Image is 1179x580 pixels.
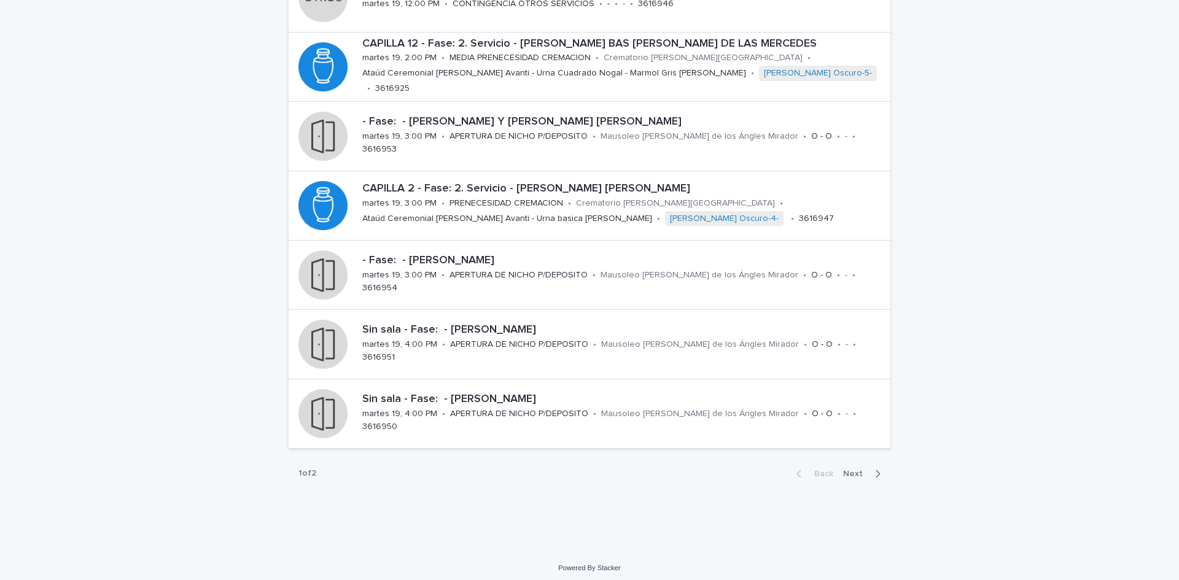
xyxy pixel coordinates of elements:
p: • [853,339,856,350]
p: • [780,198,783,209]
p: CAPILLA 2 - Fase: 2. Servicio - [PERSON_NAME] [PERSON_NAME] [362,182,885,196]
p: • [442,53,445,63]
p: • [803,131,806,142]
p: • [442,409,445,419]
p: • [593,409,596,419]
p: - [846,339,848,350]
p: • [442,198,445,209]
span: Back [807,470,833,478]
p: • [367,83,370,94]
p: • [803,270,806,280]
p: Sin sala - Fase: - [PERSON_NAME] [362,323,885,337]
p: • [837,270,840,280]
p: - [845,131,847,142]
p: • [852,270,855,280]
p: APERTURA DE NICHO P/DEPOSITO [450,409,588,419]
p: martes 19, 4:00 PM [362,409,437,419]
p: • [838,339,841,350]
p: • [593,339,596,350]
p: martes 19, 3:00 PM [362,131,437,142]
p: Ataúd Ceremonial [PERSON_NAME] Avanti - Urna basica [PERSON_NAME] [362,214,652,224]
p: • [751,68,754,79]
p: Mausoleo [PERSON_NAME] de los Ángles Mirador [601,339,799,350]
a: - Fase: - [PERSON_NAME]martes 19, 3:00 PM•APERTURA DE NICHO P/DEPOSITO•Mausoleo [PERSON_NAME] de ... [289,241,890,310]
p: Crematorio [PERSON_NAME][GEOGRAPHIC_DATA] [576,198,775,209]
p: • [804,339,807,350]
p: • [804,409,807,419]
a: CAPILLA 12 - Fase: 2. Servicio - [PERSON_NAME] BAS [PERSON_NAME] DE LAS MERCEDESmartes 19, 2:00 P... [289,33,890,102]
a: - Fase: - [PERSON_NAME] Y [PERSON_NAME] [PERSON_NAME]martes 19, 3:00 PM•APERTURA DE NICHO P/DEPOS... [289,102,890,171]
a: CAPILLA 2 - Fase: 2. Servicio - [PERSON_NAME] [PERSON_NAME]martes 19, 3:00 PM•PRENECESIDAD CREMAC... [289,171,890,241]
p: martes 19, 2:00 PM [362,53,437,63]
p: • [442,270,445,280]
p: APERTURA DE NICHO P/DEPOSITO [449,270,588,280]
p: MEDIA PRENECESIDAD CREMACION [449,53,591,63]
p: • [838,409,841,419]
p: O - O [811,270,832,280]
p: Mausoleo [PERSON_NAME] de los Ángles Mirador [601,131,798,142]
button: Back [787,468,838,479]
p: 1 of 2 [289,458,326,489]
p: - [846,409,848,419]
p: Crematorio [PERSON_NAME][GEOGRAPHIC_DATA] [604,53,803,63]
a: Sin sala - Fase: - [PERSON_NAME]martes 19, 4:00 PM•APERTURA DE NICHO P/DEPOSITO•Mausoleo [PERSON_... [289,310,890,379]
p: - Fase: - [PERSON_NAME] Y [PERSON_NAME] [PERSON_NAME] [362,115,885,129]
p: • [568,198,571,209]
p: martes 19, 4:00 PM [362,339,437,350]
p: O - O [812,409,833,419]
p: CAPILLA 12 - Fase: 2. Servicio - [PERSON_NAME] BAS [PERSON_NAME] DE LAS MERCEDES [362,37,885,51]
p: APERTURA DE NICHO P/DEPOSITO [449,131,588,142]
p: Mausoleo [PERSON_NAME] de los Ángles Mirador [601,409,799,419]
p: Sin sala - Fase: - [PERSON_NAME] [362,393,885,406]
p: martes 19, 3:00 PM [362,198,437,209]
p: Ataúd Ceremonial [PERSON_NAME] Avanti - Urna Cuadrado Nogal - Marmol Gris [PERSON_NAME] [362,68,746,79]
p: 3616951 [362,352,395,363]
p: - Fase: - [PERSON_NAME] [362,254,885,268]
p: 3616947 [799,214,834,224]
a: [PERSON_NAME] Oscuro-4- [670,214,779,224]
button: Next [838,468,890,479]
p: • [657,214,660,224]
p: • [593,131,596,142]
a: Sin sala - Fase: - [PERSON_NAME]martes 19, 4:00 PM•APERTURA DE NICHO P/DEPOSITO•Mausoleo [PERSON_... [289,379,890,449]
p: APERTURA DE NICHO P/DEPOSITO [450,339,588,350]
span: Next [843,470,870,478]
p: 3616953 [362,144,397,155]
p: PRENECESIDAD CREMACION [449,198,563,209]
p: • [596,53,599,63]
p: 3616925 [375,83,410,94]
p: - [845,270,847,280]
p: • [791,214,794,224]
p: • [837,131,840,142]
p: martes 19, 3:00 PM [362,270,437,280]
a: [PERSON_NAME] Oscuro-5- [764,68,872,79]
p: O - O [812,339,833,350]
p: Mausoleo [PERSON_NAME] de los Ángles Mirador [601,270,798,280]
p: • [852,131,855,142]
p: • [807,53,811,63]
a: Powered By Stacker [558,564,620,571]
p: • [442,339,445,350]
p: • [442,131,445,142]
p: O - O [811,131,832,142]
p: 3616954 [362,283,397,293]
p: • [593,270,596,280]
p: 3616950 [362,422,397,432]
p: • [853,409,856,419]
